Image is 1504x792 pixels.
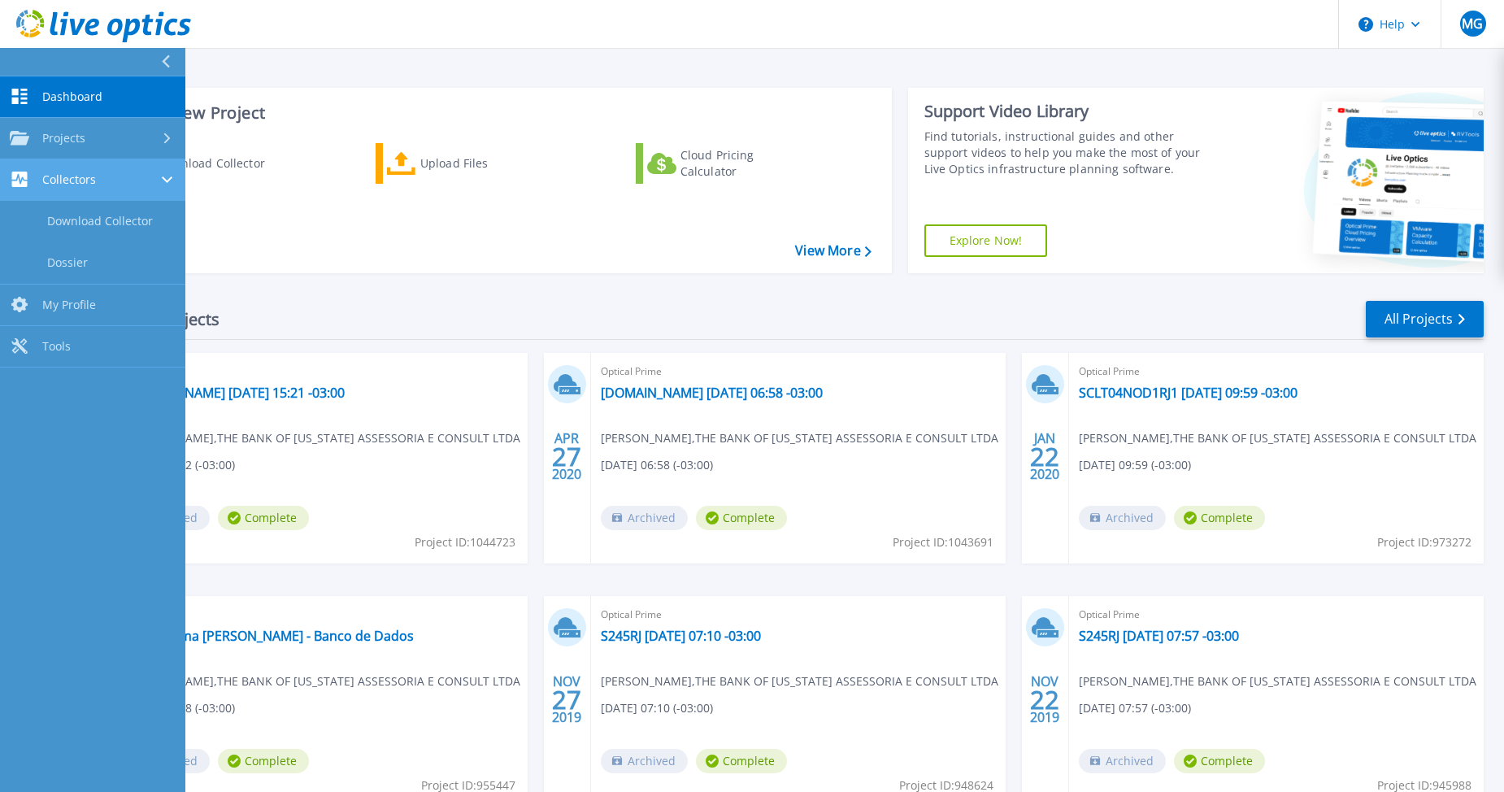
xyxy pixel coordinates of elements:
div: Find tutorials, instructional guides and other support videos to help you make the most of your L... [924,128,1217,177]
div: Cloud Pricing Calculator [680,147,811,180]
span: Optical Prime [123,606,518,624]
span: Complete [218,749,309,773]
span: Optical Prime [1079,606,1474,624]
span: [DATE] 07:10 (-03:00) [601,699,713,717]
div: Download Collector [157,147,287,180]
span: [DATE] 06:58 (-03:00) [601,456,713,474]
span: 22 [1030,693,1059,707]
span: Complete [1174,749,1265,773]
span: [PERSON_NAME] , THE BANK OF [US_STATE] ASSESSORIA E CONSULT LTDA [601,429,998,447]
span: Dashboard [42,89,102,104]
span: Project ID: 973272 [1377,533,1471,551]
div: APR 2020 [551,427,582,486]
span: [DATE] 09:59 (-03:00) [1079,456,1191,474]
span: [PERSON_NAME] , THE BANK OF [US_STATE] ASSESSORIA E CONSULT LTDA [123,429,520,447]
span: Archived [601,506,688,530]
span: [PERSON_NAME] , THE BANK OF [US_STATE] ASSESSORIA E CONSULT LTDA [1079,429,1476,447]
span: 22 [1030,450,1059,463]
span: Project ID: 1044723 [415,533,515,551]
a: S245RJ [DATE] 07:10 -03:00 [601,628,761,644]
a: Download Collector [115,143,297,184]
span: MG [1462,17,1483,30]
span: 27 [552,693,581,707]
a: BNY - Ultima [PERSON_NAME] - Banco de Dados [123,628,414,644]
span: [PERSON_NAME] , THE BANK OF [US_STATE] ASSESSORIA E CONSULT LTDA [123,672,520,690]
span: Project ID: 1043691 [893,533,993,551]
a: Cloud Pricing Calculator [636,143,817,184]
a: All Projects [1366,301,1484,337]
span: Projects [42,131,85,146]
a: [DOMAIN_NAME] [DATE] 15:21 -03:00 [123,385,345,401]
span: Optical Prime [601,363,996,381]
a: Explore Now! [924,224,1048,257]
a: [DOMAIN_NAME] [DATE] 06:58 -03:00 [601,385,823,401]
div: Support Video Library [924,101,1217,122]
span: Collectors [42,172,96,187]
span: Complete [1174,506,1265,530]
span: [PERSON_NAME] , THE BANK OF [US_STATE] ASSESSORIA E CONSULT LTDA [1079,672,1476,690]
a: S245RJ [DATE] 07:57 -03:00 [1079,628,1239,644]
span: Archived [1079,506,1166,530]
a: View More [795,243,871,259]
span: [DATE] 07:57 (-03:00) [1079,699,1191,717]
span: Optical Prime [601,606,996,624]
span: Optical Prime [123,363,518,381]
span: 27 [552,450,581,463]
div: NOV 2019 [1029,670,1060,729]
div: JAN 2020 [1029,427,1060,486]
span: Complete [696,749,787,773]
span: Archived [601,749,688,773]
a: SCLT04NOD1RJ1 [DATE] 09:59 -03:00 [1079,385,1298,401]
span: [PERSON_NAME] , THE BANK OF [US_STATE] ASSESSORIA E CONSULT LTDA [601,672,998,690]
span: Complete [218,506,309,530]
div: Upload Files [420,147,550,180]
span: Optical Prime [1079,363,1474,381]
h3: Start a New Project [115,104,871,122]
span: Archived [1079,749,1166,773]
span: Tools [42,339,71,354]
a: Upload Files [376,143,557,184]
span: My Profile [42,298,96,312]
div: NOV 2019 [551,670,582,729]
span: Complete [696,506,787,530]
